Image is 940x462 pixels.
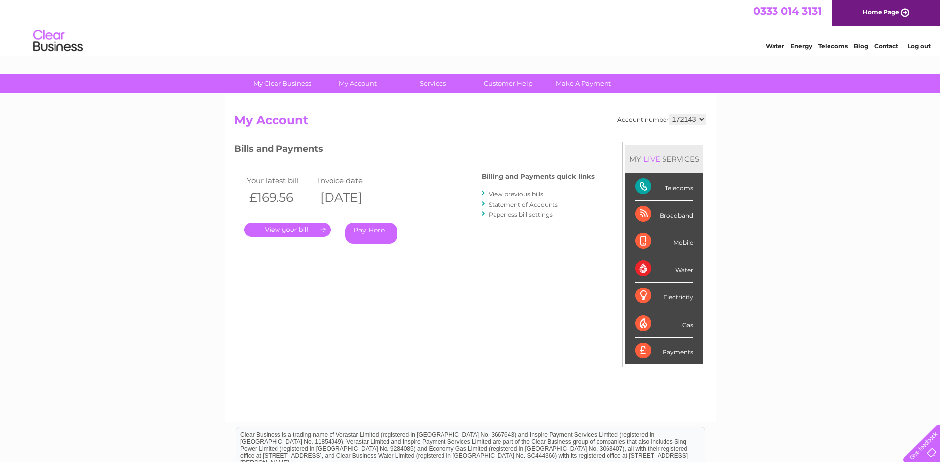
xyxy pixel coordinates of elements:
[489,201,558,208] a: Statement of Accounts
[315,174,387,187] td: Invoice date
[635,255,693,283] div: Water
[33,26,83,56] img: logo.png
[489,211,553,218] a: Paperless bill settings
[874,42,898,50] a: Contact
[234,114,706,132] h2: My Account
[234,142,595,159] h3: Bills and Payments
[625,145,703,173] div: MY SERVICES
[854,42,868,50] a: Blog
[635,201,693,228] div: Broadband
[543,74,624,93] a: Make A Payment
[635,310,693,338] div: Gas
[766,42,784,50] a: Water
[635,173,693,201] div: Telecoms
[315,187,387,208] th: [DATE]
[635,228,693,255] div: Mobile
[467,74,549,93] a: Customer Help
[489,190,543,198] a: View previous bills
[241,74,323,93] a: My Clear Business
[907,42,931,50] a: Log out
[635,283,693,310] div: Electricity
[818,42,848,50] a: Telecoms
[617,114,706,125] div: Account number
[641,154,662,164] div: LIVE
[635,338,693,364] div: Payments
[790,42,812,50] a: Energy
[244,223,331,237] a: .
[236,5,705,48] div: Clear Business is a trading name of Verastar Limited (registered in [GEOGRAPHIC_DATA] No. 3667643...
[392,74,474,93] a: Services
[244,174,316,187] td: Your latest bill
[244,187,316,208] th: £169.56
[753,5,822,17] a: 0333 014 3131
[345,223,397,244] a: Pay Here
[482,173,595,180] h4: Billing and Payments quick links
[317,74,398,93] a: My Account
